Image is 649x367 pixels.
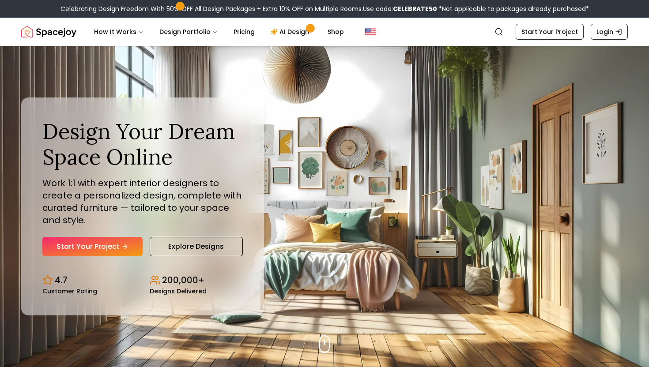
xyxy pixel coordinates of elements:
button: How It Works [87,23,151,41]
b: CELEBRATE50 [393,4,437,13]
small: Customer Rating [42,288,97,294]
a: Pricing [226,23,262,41]
h1: Design Your Dream Space Online [42,119,243,169]
img: United States [365,26,376,37]
img: Spacejoy Logo [21,23,76,41]
a: Explore Designs [150,237,243,256]
p: Work 1:1 with expert interior designers to create a personalized design, complete with curated fu... [42,177,243,226]
p: 4.7 [55,274,68,286]
a: Shop [321,23,351,41]
a: Start Your Project [516,24,584,40]
small: Designs Delivered [150,288,207,294]
a: AI Design [264,23,319,41]
nav: Main [87,23,351,41]
a: Login [591,24,628,40]
span: Use code: [363,4,437,13]
span: *Not applicable to packages already purchased* [437,4,589,13]
a: Spacejoy [21,23,76,41]
div: Design stats [42,267,243,294]
button: Design Portfolio [152,23,225,41]
nav: Global [21,18,628,46]
div: Celebrating Design Freedom With 50% OFF All Design Packages + Extra 10% OFF on Multiple Rooms. [60,4,589,13]
a: Start Your Project [42,237,143,256]
p: 200,000+ [162,274,204,286]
